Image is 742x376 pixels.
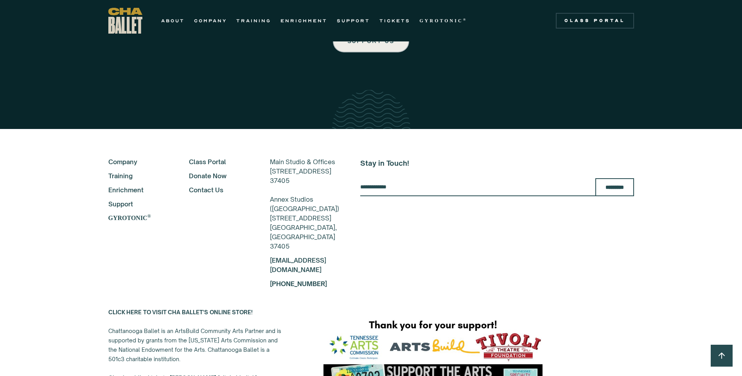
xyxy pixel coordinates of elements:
[189,171,249,181] a: Donate Now
[108,171,168,181] a: Training
[147,213,151,219] sup: ®
[108,215,147,221] strong: GYROTONIC
[556,13,634,29] a: Class Portal
[333,30,409,52] a: support us
[420,18,463,23] strong: GYROTONIC
[360,157,634,169] h5: Stay in Touch!
[108,157,168,167] a: Company
[379,16,410,25] a: TICKETS
[236,16,271,25] a: TRAINING
[270,256,326,274] a: [EMAIL_ADDRESS][DOMAIN_NAME]
[189,185,249,195] a: Contact Us
[108,213,168,223] a: GYROTONIC®
[108,309,253,315] a: CLICK HERE TO VISIT CHA BALLET'S ONLINE STORE!
[270,157,339,251] div: Main Studio & Offices [STREET_ADDRESS] 37405 Annex Studios ([GEOGRAPHIC_DATA]) [STREET_ADDRESS] [...
[270,280,327,288] a: [PHONE_NUMBER]
[348,37,394,46] div: support us
[337,16,370,25] a: SUPPORT
[161,16,185,25] a: ABOUT
[108,8,142,34] a: home
[360,178,634,196] form: Email Form
[108,185,168,195] a: Enrichment
[189,157,249,167] a: Class Portal
[194,16,227,25] a: COMPANY
[280,16,327,25] a: ENRICHMENT
[108,199,168,209] a: Support
[420,16,467,25] a: GYROTONIC®
[561,18,629,24] div: Class Portal
[463,18,467,21] sup: ®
